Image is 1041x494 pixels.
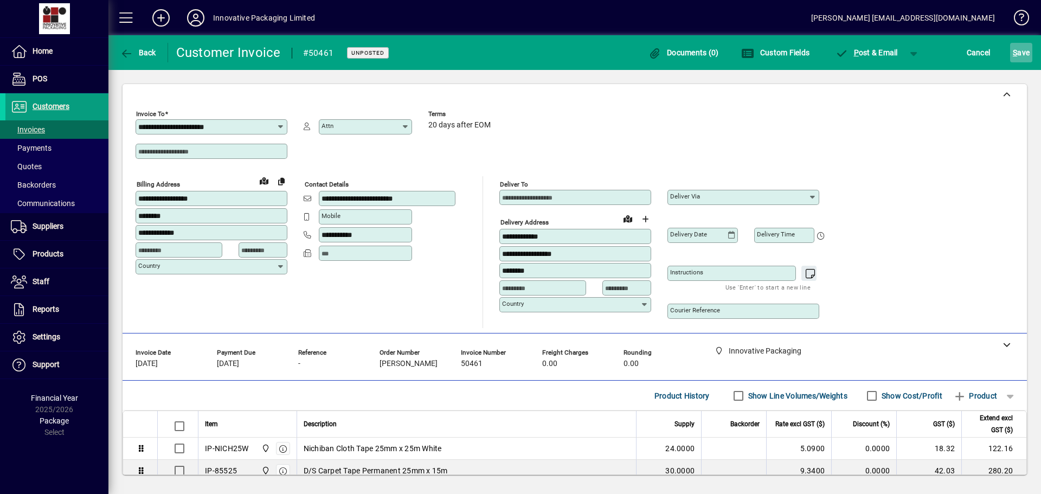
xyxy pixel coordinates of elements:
span: Description [304,418,337,430]
div: IP-NICH25W [205,443,249,454]
span: 50461 [461,360,483,368]
span: Discount (%) [853,418,890,430]
a: View on map [255,172,273,189]
span: [PERSON_NAME] [380,360,438,368]
a: Home [5,38,108,65]
span: Back [120,48,156,57]
div: [PERSON_NAME] [EMAIL_ADDRESS][DOMAIN_NAME] [811,9,995,27]
span: S [1013,48,1017,57]
span: Unposted [351,49,384,56]
span: 24.0000 [665,443,695,454]
mat-label: Attn [322,122,333,130]
span: Backorders [11,181,56,189]
span: 30.0000 [665,465,695,476]
span: Suppliers [33,222,63,230]
span: Cancel [967,44,991,61]
span: Backorder [730,418,760,430]
label: Show Line Volumes/Weights [746,390,847,401]
a: Quotes [5,157,108,176]
a: Payments [5,139,108,157]
span: Staff [33,277,49,286]
span: Terms [428,111,493,118]
td: 0.0000 [831,438,896,460]
span: D/S Carpet Tape Permanent 25mm x 15m [304,465,448,476]
span: Communications [11,199,75,208]
span: Product [953,387,997,405]
span: ost & Email [835,48,898,57]
button: Add [144,8,178,28]
mat-label: Courier Reference [670,306,720,314]
span: Quotes [11,162,42,171]
td: 122.16 [961,438,1026,460]
button: Back [117,43,159,62]
span: Rate excl GST ($) [775,418,825,430]
span: Home [33,47,53,55]
span: POS [33,74,47,83]
span: Nichiban Cloth Tape 25mm x 25m White [304,443,442,454]
a: Staff [5,268,108,296]
button: Custom Fields [738,43,812,62]
a: Knowledge Base [1006,2,1027,37]
label: Show Cost/Profit [879,390,942,401]
span: Products [33,249,63,258]
button: Save [1010,43,1032,62]
span: ave [1013,44,1030,61]
td: 18.32 [896,438,961,460]
span: Custom Fields [741,48,809,57]
div: 9.3400 [773,465,825,476]
span: 0.00 [542,360,557,368]
mat-label: Deliver To [500,181,528,188]
button: Post & Email [830,43,903,62]
a: Backorders [5,176,108,194]
mat-label: Deliver via [670,193,700,200]
span: Invoices [11,125,45,134]
a: POS [5,66,108,93]
span: Innovative Packaging [259,442,271,454]
span: Product History [654,387,710,405]
span: Supply [674,418,695,430]
mat-label: Invoice To [136,110,165,118]
button: Product History [650,386,714,406]
a: Settings [5,324,108,351]
td: 0.0000 [831,460,896,482]
a: Reports [5,296,108,323]
button: Cancel [964,43,993,62]
td: 280.20 [961,460,1026,482]
button: Profile [178,8,213,28]
span: Support [33,360,60,369]
span: P [854,48,859,57]
a: Invoices [5,120,108,139]
span: Item [205,418,218,430]
a: Products [5,241,108,268]
span: [DATE] [136,360,158,368]
span: Documents (0) [648,48,719,57]
button: Copy to Delivery address [273,172,290,190]
mat-label: Country [502,300,524,307]
span: Payments [11,144,52,152]
span: Extend excl GST ($) [968,412,1013,436]
button: Choose address [637,210,654,228]
a: View on map [619,210,637,227]
mat-label: Delivery date [670,230,707,238]
mat-label: Delivery time [757,230,795,238]
div: #50461 [303,44,334,62]
div: 5.0900 [773,443,825,454]
span: Innovative Packaging [259,465,271,477]
div: IP-85525 [205,465,237,476]
span: [DATE] [217,360,239,368]
span: - [298,360,300,368]
mat-hint: Use 'Enter' to start a new line [725,281,811,293]
mat-label: Instructions [670,268,703,276]
span: 20 days after EOM [428,121,491,130]
button: Product [948,386,1003,406]
app-page-header-button: Back [108,43,168,62]
span: Package [40,416,69,425]
td: 42.03 [896,460,961,482]
a: Suppliers [5,213,108,240]
a: Support [5,351,108,378]
button: Documents (0) [646,43,722,62]
span: Customers [33,102,69,111]
span: GST ($) [933,418,955,430]
mat-label: Country [138,262,160,270]
div: Customer Invoice [176,44,281,61]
